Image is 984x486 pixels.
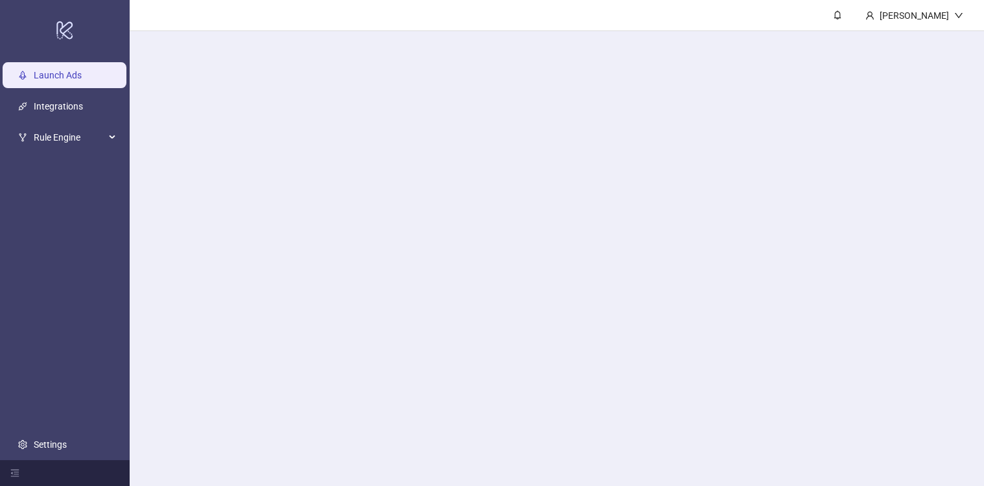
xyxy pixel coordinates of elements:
[34,439,67,450] a: Settings
[34,70,82,80] a: Launch Ads
[865,11,874,20] span: user
[833,10,842,19] span: bell
[34,124,105,150] span: Rule Engine
[954,11,963,20] span: down
[874,8,954,23] div: [PERSON_NAME]
[34,101,83,111] a: Integrations
[18,133,27,142] span: fork
[10,469,19,478] span: menu-fold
